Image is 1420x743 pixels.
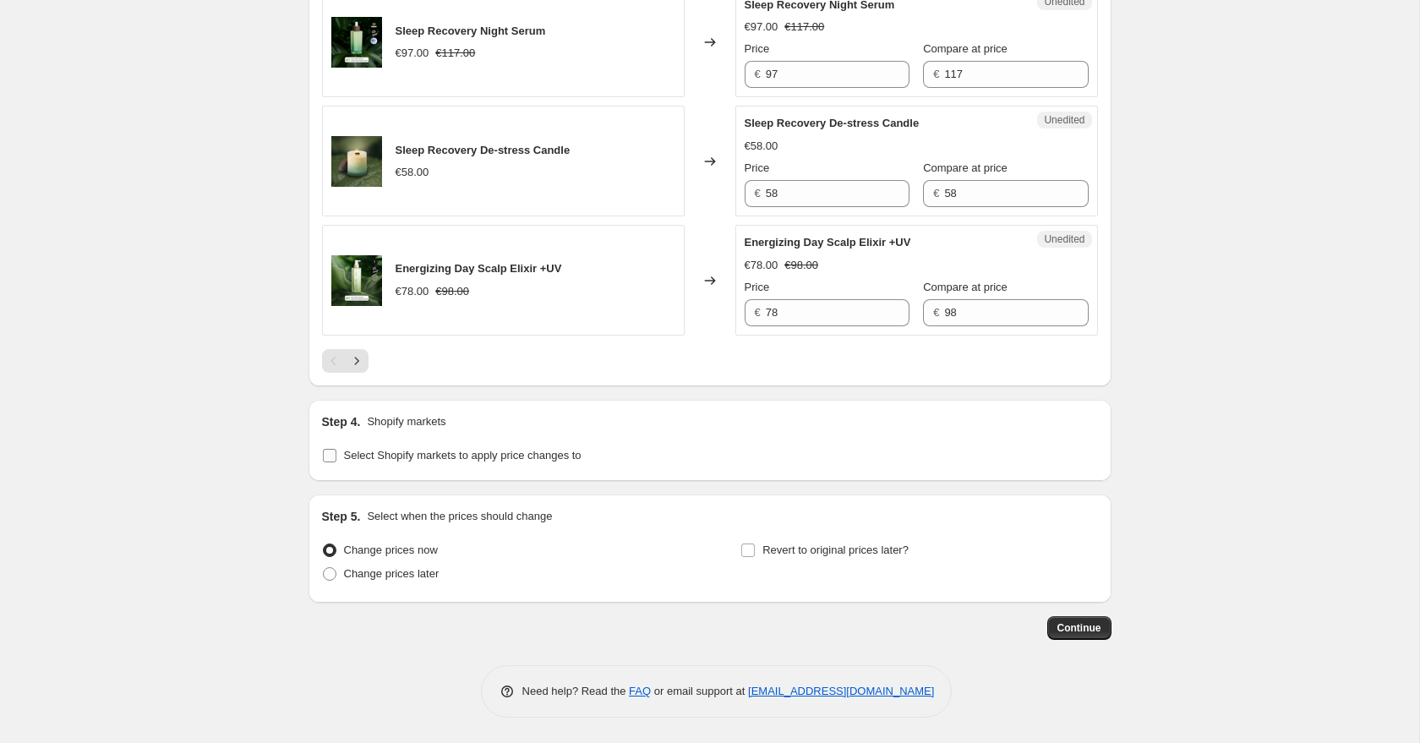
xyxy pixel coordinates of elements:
span: Energizing Day Scalp Elixir +UV [745,236,911,249]
span: Price [745,161,770,174]
h2: Step 5. [322,508,361,525]
span: Sleep Recovery De-stress Candle [745,117,920,129]
span: Need help? Read the [522,685,630,697]
strike: €98.00 [784,257,818,274]
span: Select Shopify markets to apply price changes to [344,449,582,462]
div: €58.00 [745,138,778,155]
span: Sleep Recovery Night Serum [396,25,546,37]
span: Unedited [1044,232,1084,246]
span: Price [745,42,770,55]
h2: Step 4. [322,413,361,430]
button: Continue [1047,616,1111,640]
span: € [755,68,761,80]
strike: €117.00 [784,19,824,36]
div: €78.00 [745,257,778,274]
span: Change prices now [344,544,438,556]
span: Change prices later [344,567,440,580]
span: Compare at price [923,281,1008,293]
span: Continue [1057,621,1101,635]
button: Next [345,349,369,373]
img: hero_bae6ee72-8f0e-4f04-83cc-e598d351042e_80x.jpg [331,136,382,187]
span: € [933,187,939,199]
span: Sleep Recovery De-stress Candle [396,144,571,156]
span: € [933,68,939,80]
span: Price [745,281,770,293]
span: Revert to original prices later? [762,544,909,556]
a: FAQ [629,685,651,697]
span: Energizing Day Scalp Elixir +UV [396,262,562,275]
div: €78.00 [396,283,429,300]
a: [EMAIL_ADDRESS][DOMAIN_NAME] [748,685,934,697]
span: € [933,306,939,319]
div: €97.00 [745,19,778,36]
strike: €98.00 [435,283,469,300]
span: Unedited [1044,113,1084,127]
div: €58.00 [396,164,429,181]
p: Select when the prices should change [367,508,552,525]
div: €97.00 [396,45,429,62]
span: Compare at price [923,161,1008,174]
span: € [755,187,761,199]
p: Shopify markets [367,413,445,430]
span: € [755,306,761,319]
img: NightSerumEnglish_80x.png [331,17,382,68]
nav: Pagination [322,349,369,373]
span: or email support at [651,685,748,697]
span: Compare at price [923,42,1008,55]
img: DayScalpEnglish_36f25615-ebf5-44c7-9b7f-75bcc10f6b36_80x.png [331,255,382,306]
strike: €117.00 [435,45,475,62]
